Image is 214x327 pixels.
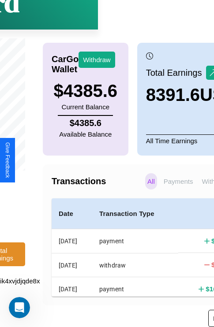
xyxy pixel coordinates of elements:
[99,208,171,219] h4: Transaction Type
[146,65,206,81] p: Total Earnings
[92,277,178,301] th: payment
[54,101,118,113] p: Current Balance
[92,229,178,253] th: payment
[161,173,195,190] p: Payments
[9,297,30,318] iframe: Intercom live chat
[59,208,85,219] h4: Date
[52,229,92,253] th: [DATE]
[59,118,112,128] h4: $ 4385.6
[145,173,157,190] p: All
[79,52,115,68] button: Withdraw
[52,176,143,186] h4: Transactions
[52,253,92,277] th: [DATE]
[54,81,118,101] h3: $ 4385.6
[52,277,92,301] th: [DATE]
[4,142,11,178] div: Give Feedback
[59,128,112,140] p: Available Balance
[52,54,79,74] h4: CarGo Wallet
[92,253,178,277] th: withdraw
